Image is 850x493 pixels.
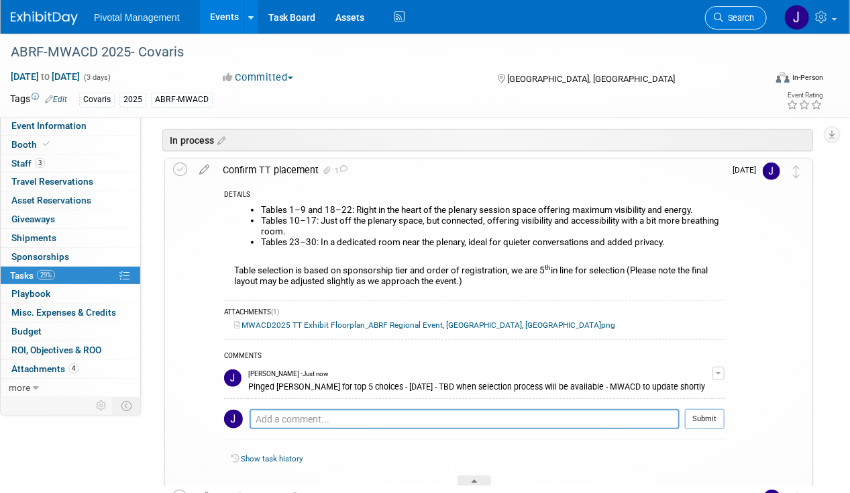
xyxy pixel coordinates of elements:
span: Staff [11,158,45,169]
a: Shipments [1,229,140,247]
span: Misc. Expenses & Credits [11,307,116,318]
a: Sponsorships [1,248,140,266]
a: Event Information [1,117,140,135]
img: Format-Inperson.png [776,72,790,83]
i: Move task [793,165,800,178]
span: (1) [271,308,279,316]
a: more [1,379,140,397]
td: Tags [10,92,67,107]
div: Event Format [704,70,823,90]
div: ATTACHMENTS [224,308,725,319]
td: Toggle Event Tabs [113,397,141,414]
a: MWACD2025 TT Exhibit Floorplan_ABRF Regional Event, [GEOGRAPHIC_DATA], [GEOGRAPHIC_DATA]png [234,320,615,330]
span: 1 [333,167,348,175]
span: Attachments [11,363,78,374]
a: Edit [45,95,67,104]
div: In process [162,129,813,151]
span: Playbook [11,288,50,299]
sup: th [545,264,551,271]
div: Confirm TT placement [216,159,725,181]
img: Jessica Gatton [763,163,780,180]
span: [PERSON_NAME] - Just now [248,369,328,379]
i: Booth reservation complete [43,140,50,148]
span: to [39,71,52,82]
div: Table selection is based on sponsorship tier and order of registration, we are 5 in line for sele... [224,201,725,294]
li: Tables 1–9 and 18–22: Right in the heart of the plenary session space offering maximum visibility... [261,205,725,216]
span: Travel Reservations [11,176,93,187]
div: Event Rating [786,92,822,99]
span: Pivotal Management [94,12,180,23]
a: Playbook [1,285,140,303]
div: DETAILS [224,190,725,201]
a: Attachments4 [1,360,140,378]
a: Giveaways [1,210,140,228]
div: Pinged [PERSON_NAME] for top 5 choices - [DATE] - TBD when selection process will be available - ... [248,379,712,392]
img: ExhibitDay [11,11,78,25]
li: Tables 23–30: In a dedicated room near the plenary, ideal for quieter conversations and added pri... [261,237,725,248]
a: Tasks29% [1,267,140,285]
div: Covaris [79,93,115,107]
button: Submit [685,409,725,429]
span: Budget [11,326,42,337]
a: Asset Reservations [1,191,140,210]
span: 29% [37,270,55,280]
span: Tasks [10,270,55,281]
span: Shipments [11,232,56,243]
a: Search [705,6,767,30]
span: Giveaways [11,214,55,224]
a: Edit sections [214,133,225,146]
a: Misc. Expenses & Credits [1,304,140,322]
button: Committed [219,71,299,85]
div: 2025 [119,93,146,107]
a: Booth [1,136,140,154]
span: [GEOGRAPHIC_DATA], [GEOGRAPHIC_DATA] [508,74,676,84]
span: more [9,382,30,393]
div: COMMENTS [224,350,725,364]
div: ABRF-MWACD [151,93,213,107]
img: Jessica Gatton [224,410,243,429]
span: Event Information [11,120,87,131]
span: [DATE] [DATE] [10,71,81,83]
a: Show task history [241,454,303,463]
span: Booth [11,139,52,150]
img: Jessica Gatton [224,369,242,387]
span: Asset Reservations [11,195,91,206]
img: Jessica Gatton [784,5,810,30]
a: edit [193,164,216,176]
span: Sponsorships [11,251,69,262]
span: 3 [35,158,45,168]
a: Budget [1,322,140,341]
span: 4 [68,363,78,373]
span: [DATE] [733,165,763,175]
td: Personalize Event Tab Strip [90,397,113,414]
span: Search [723,13,754,23]
span: ROI, Objectives & ROO [11,345,101,355]
a: ROI, Objectives & ROO [1,341,140,359]
li: Tables 10–17: Just off the plenary space, but connected, offering visibility and accessibility wi... [261,216,725,237]
a: Travel Reservations [1,173,140,191]
div: In-Person [792,73,823,83]
span: (3 days) [83,73,111,82]
a: Staff3 [1,154,140,173]
div: ABRF-MWACD 2025- Covaris [6,40,754,64]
